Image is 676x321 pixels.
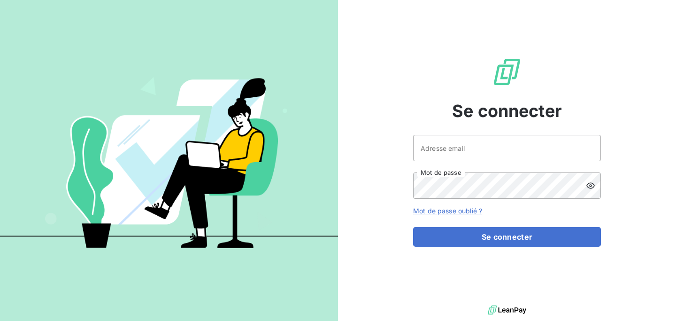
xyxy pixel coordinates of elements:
img: Logo LeanPay [492,57,522,87]
a: Mot de passe oublié ? [413,207,482,215]
img: logo [488,303,526,317]
span: Se connecter [452,98,562,124]
button: Se connecter [413,227,601,247]
input: placeholder [413,135,601,161]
